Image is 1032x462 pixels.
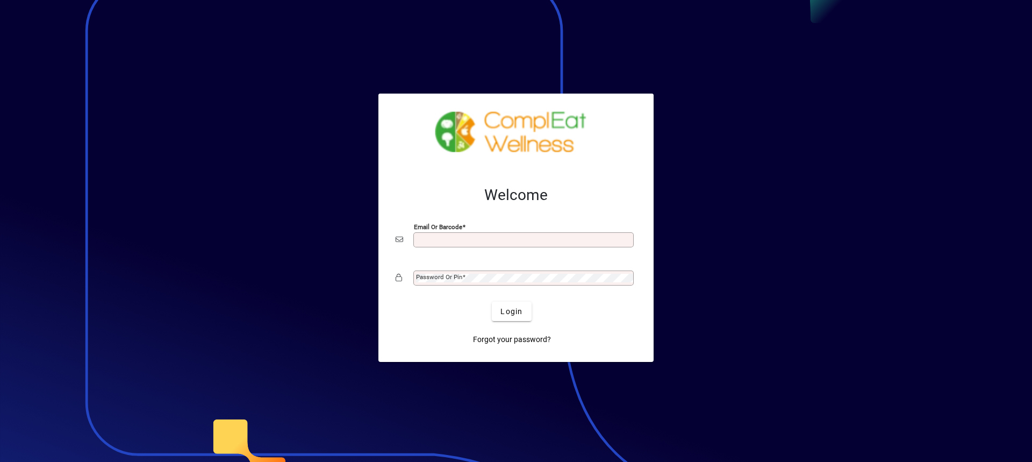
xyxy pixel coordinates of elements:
span: Login [500,306,522,317]
mat-label: Email or Barcode [414,223,462,231]
h2: Welcome [396,186,636,204]
mat-label: Password or Pin [416,273,462,281]
button: Login [492,302,531,321]
a: Forgot your password? [469,330,555,349]
span: Forgot your password? [473,334,551,345]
